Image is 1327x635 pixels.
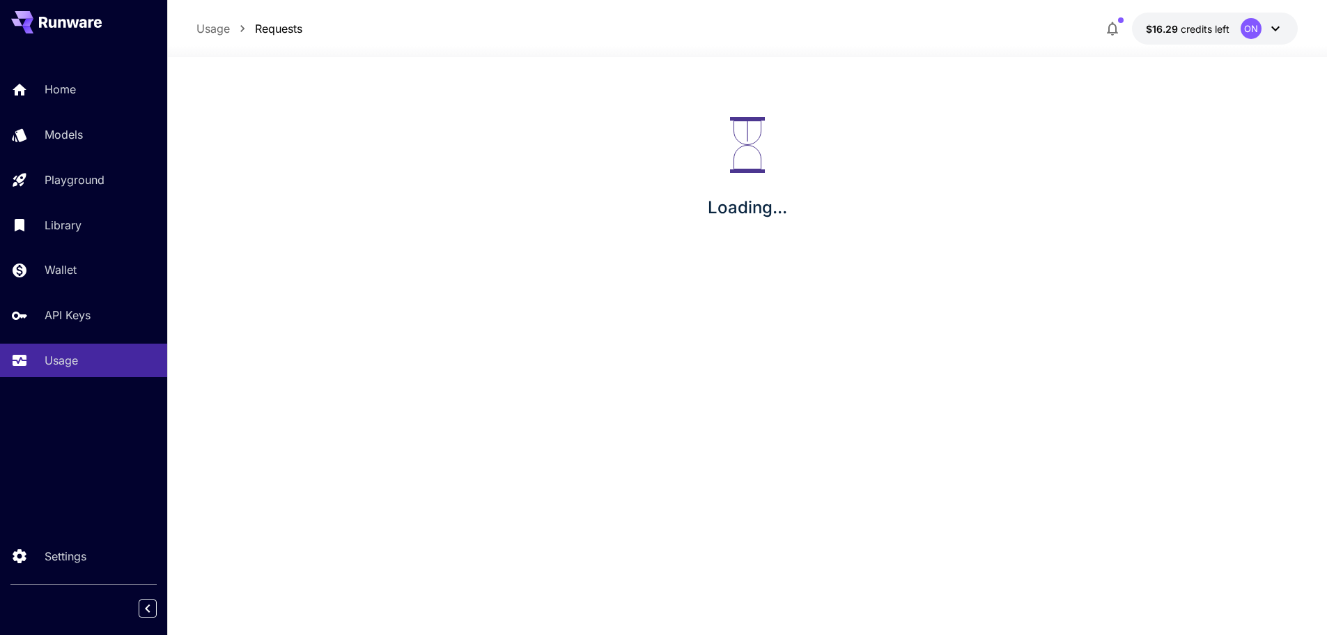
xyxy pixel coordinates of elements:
p: Home [45,81,76,98]
p: API Keys [45,307,91,323]
div: $16.29451 [1146,22,1229,36]
span: $16.29 [1146,23,1181,35]
p: Settings [45,548,86,565]
span: credits left [1181,23,1229,35]
div: Collapse sidebar [149,596,167,621]
p: Wallet [45,261,77,278]
button: Collapse sidebar [139,599,157,618]
p: Models [45,126,83,143]
div: ON [1241,18,1262,39]
p: Usage [45,352,78,369]
p: Loading... [708,195,787,220]
p: Library [45,217,82,234]
button: $16.29451ON [1132,13,1298,45]
a: Usage [196,20,230,37]
p: Playground [45,171,104,188]
a: Requests [255,20,302,37]
nav: breadcrumb [196,20,302,37]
